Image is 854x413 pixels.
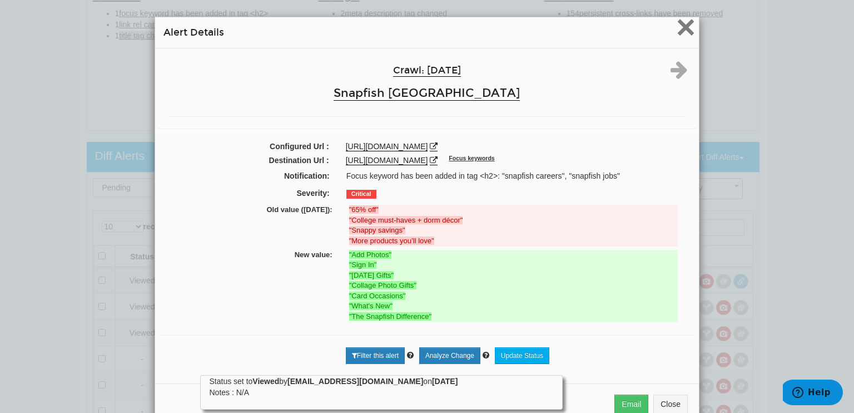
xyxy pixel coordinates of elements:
div: Status set to by on Notes : N/A [209,376,554,398]
strong: [DATE] [432,377,458,386]
button: Close [676,18,696,40]
a: Update Status [495,347,549,364]
strong: "College must-haves + dorm décor" [349,216,463,224]
span: Critical [346,190,376,199]
a: [URL][DOMAIN_NAME] [346,156,428,165]
label: Old value ([DATE]): [168,205,341,215]
a: Filter this alert [346,347,405,364]
a: Analyze Change [419,347,480,364]
strong: "Add Photos" [349,250,391,259]
iframe: Opens a widget where you can find more information [783,380,843,407]
div: Focus keyword has been added in tag <h2>: "snapfish careers", "snapfish jobs" [338,170,694,181]
a: [URL][DOMAIN_NAME] [346,142,428,151]
label: Notification: [160,170,338,181]
strong: "What's New" [349,302,393,310]
label: New value: [168,250,341,260]
strong: "Snappy savings" [349,226,405,234]
strong: "The Snapfish Difference" [349,312,431,321]
sup: Focus keywords [449,155,494,161]
a: Crawl: [DATE] [393,65,461,77]
label: Configured Url : [158,141,337,152]
strong: [EMAIL_ADDRESS][DOMAIN_NAME] [287,377,423,386]
span: × [676,8,696,46]
strong: Viewed [252,377,279,386]
strong: "Sign In" [349,260,377,269]
strong: "Collage Photo Gifts" [349,281,416,289]
strong: "More products you’ll love" [349,237,434,245]
label: Severity: [160,188,338,199]
a: Snapfish [GEOGRAPHIC_DATA] [334,86,520,101]
strong: "[DATE] Gifts" [349,271,394,279]
a: Next alert [671,70,688,78]
h4: Alert Details [163,26,691,40]
label: Destination Url : [158,155,337,166]
strong: "65% off" [349,205,379,214]
strong: "Card Occasions" [349,292,406,300]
